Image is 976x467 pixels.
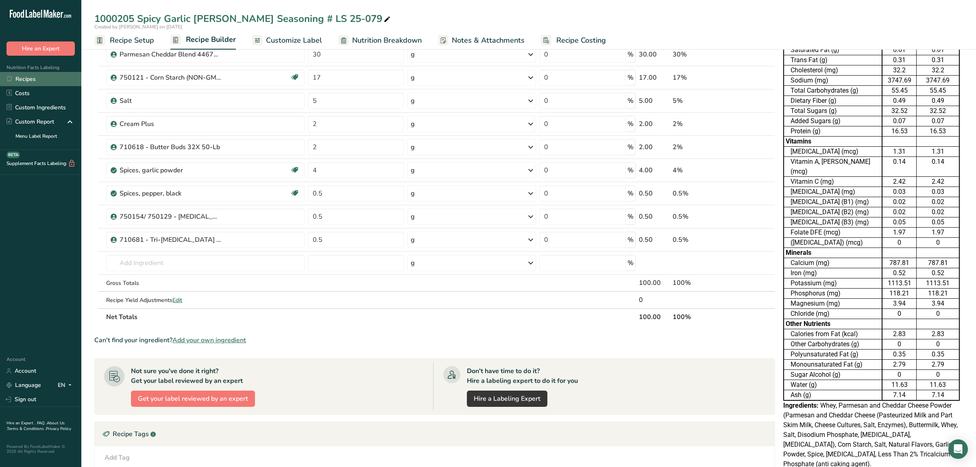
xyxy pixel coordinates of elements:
[784,137,882,147] td: Vitamins
[673,73,736,83] div: 17%
[918,329,957,339] div: 2.83
[784,268,882,278] td: Iron (mg)
[411,235,415,245] div: g
[105,308,637,325] th: Net Totals
[411,212,415,222] div: g
[784,126,882,137] td: Protein (g)
[884,86,915,96] div: 55.45
[784,197,882,207] td: [MEDICAL_DATA] (B1) (mg)
[884,228,915,237] div: 1.97
[918,309,957,319] div: 0
[784,228,882,238] td: Folate DFE (mcg)
[556,35,606,46] span: Recipe Costing
[918,126,957,136] div: 16.53
[138,394,248,404] span: Get your label reviewed by an expert
[784,177,882,187] td: Vitamin C (mg)
[639,278,669,288] div: 100.00
[918,177,957,187] div: 2.42
[884,380,915,390] div: 11.63
[784,329,882,339] td: Calories from Fat (kcal)
[784,258,882,268] td: Calcium (mg)
[639,212,669,222] div: 0.50
[948,439,968,459] div: Open Intercom Messenger
[170,30,236,50] a: Recipe Builder
[452,35,525,46] span: Notes & Attachments
[918,370,957,380] div: 0
[120,119,221,129] div: Cream Plus
[120,50,221,59] div: Parmesan Cheddar Blend 4467KD
[918,197,957,207] div: 0.02
[46,426,71,432] a: Privacy Policy
[637,308,671,325] th: 100.00
[784,65,882,76] td: Cholesterol (mg)
[784,299,882,309] td: Magnesium (mg)
[338,31,422,50] a: Nutrition Breakdown
[172,335,246,345] span: Add your own ingredient
[783,402,819,409] span: Ingredients:
[884,289,915,298] div: 118.21
[7,426,46,432] a: Terms & Conditions .
[884,55,915,65] div: 0.31
[884,76,915,85] div: 3747.69
[411,119,415,129] div: g
[918,157,957,167] div: 0.14
[673,235,736,245] div: 0.5%
[784,96,882,106] td: Dietary Fiber (g)
[266,35,322,46] span: Customize Label
[884,268,915,278] div: 0.52
[673,50,736,59] div: 30%
[120,189,221,198] div: Spices, pepper, black
[784,380,882,390] td: Water (g)
[884,370,915,380] div: 0
[884,350,915,359] div: 0.35
[37,420,47,426] a: FAQ .
[131,391,255,407] button: Get your label reviewed by an expert
[918,86,957,96] div: 55.45
[784,55,882,65] td: Trans Fat (g)
[94,335,775,345] div: Can't find your ingredient?
[784,187,882,197] td: [MEDICAL_DATA] (mg)
[106,255,304,271] input: Add Ingredient
[918,228,957,237] div: 1.97
[918,45,957,55] div: 6.61
[918,76,957,85] div: 3747.69
[784,319,882,329] td: Other Nutrients
[673,278,736,288] div: 100%
[671,308,738,325] th: 100%
[784,339,882,350] td: Other Carbohydrates (g)
[106,279,304,287] div: Gross Totals
[918,339,957,349] div: 0
[411,73,415,83] div: g
[784,248,882,258] td: Minerals
[884,390,915,400] div: 7.14
[7,41,75,56] button: Hire an Expert
[784,45,882,55] td: Saturated Fat (g)
[7,152,20,158] div: BETA
[411,142,415,152] div: g
[884,217,915,227] div: 0.05
[784,370,882,380] td: Sugar Alcohol (g)
[639,235,669,245] div: 0.50
[918,258,957,268] div: 787.81
[918,217,957,227] div: 0.05
[673,142,736,152] div: 2%
[784,217,882,228] td: [MEDICAL_DATA] (B3) (mg)
[884,258,915,268] div: 787.81
[172,296,182,304] span: Edit
[784,106,882,116] td: Total Sugars (g)
[884,299,915,308] div: 3.94
[541,31,606,50] a: Recipe Costing
[918,299,957,308] div: 3.94
[918,380,957,390] div: 11.63
[252,31,322,50] a: Customize Label
[884,96,915,106] div: 0.49
[411,96,415,106] div: g
[467,391,547,407] a: Hire a Labeling Expert
[7,420,65,432] a: About Us .
[918,147,957,156] div: 1.31
[784,360,882,370] td: Monounsaturated Fat (g)
[784,289,882,299] td: Phosphorus (mg)
[639,73,669,83] div: 17.00
[411,258,415,268] div: g
[918,278,957,288] div: 1113.51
